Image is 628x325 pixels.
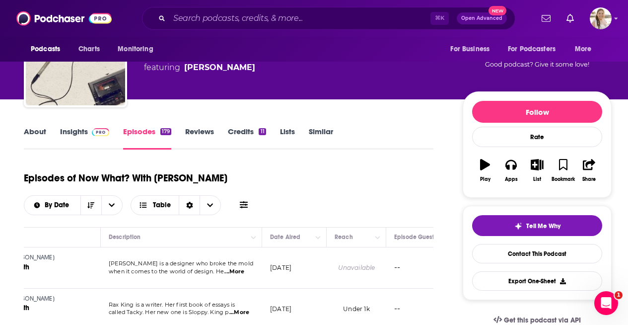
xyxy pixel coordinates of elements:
[309,127,333,150] a: Similar
[615,291,623,299] span: 1
[443,40,502,59] button: open menu
[224,268,244,276] span: ...More
[160,128,171,135] div: 179
[582,176,596,182] div: Share
[343,305,369,313] span: Under 1k
[259,128,266,135] div: 11
[131,195,221,215] button: Choose View
[575,42,592,56] span: More
[372,232,384,244] button: Column Actions
[524,153,550,188] button: List
[153,202,171,209] span: Table
[179,196,200,215] div: Sort Direction
[461,16,502,21] span: Open Advanced
[552,176,575,182] div: Bookmark
[24,127,46,150] a: About
[472,215,602,236] button: tell me why sparkleTell Me Why
[498,153,524,188] button: Apps
[526,222,560,230] span: Tell Me Why
[508,42,556,56] span: For Podcasters
[533,176,541,182] div: List
[24,40,73,59] button: open menu
[430,12,449,25] span: ⌘ K
[118,42,153,56] span: Monitoring
[590,7,612,29] button: Show profile menu
[109,260,253,267] span: [PERSON_NAME] is a designer who broke the mold
[501,40,570,59] button: open menu
[472,101,602,123] button: Follow
[457,12,507,24] button: Open AdvancedNew
[109,268,224,275] span: when it comes to the world of design. He
[394,231,437,243] div: Episode Guests
[472,244,602,263] a: Contact This Podcast
[109,231,140,243] div: Description
[280,127,295,150] a: Lists
[312,232,324,244] button: Column Actions
[184,62,255,74] a: Carole Zimmer
[109,301,235,308] span: Rax King is a writer. Her first book of essays is
[488,6,506,15] span: New
[270,231,300,243] div: Date Aired
[109,309,228,316] span: called Tacky. Her new one is Sloppy. King p
[78,42,100,56] span: Charts
[72,40,106,59] a: Charts
[538,10,555,27] a: Show notifications dropdown
[24,202,80,209] button: open menu
[550,153,576,188] button: Bookmark
[24,172,227,184] h1: Episodes of Now What? With [PERSON_NAME]
[594,291,618,315] iframe: Intercom live chat
[185,127,214,150] a: Reviews
[45,202,72,209] span: By Date
[386,247,472,289] td: --
[338,263,375,272] div: Unavailable
[144,62,278,74] span: featuring
[228,127,266,150] a: Credits11
[60,127,109,150] a: InsightsPodchaser Pro
[590,7,612,29] img: User Profile
[229,309,249,317] span: ...More
[568,40,604,59] button: open menu
[16,9,112,28] img: Podchaser - Follow, Share and Rate Podcasts
[123,127,171,150] a: Episodes179
[472,127,602,147] div: Rate
[505,176,518,182] div: Apps
[335,231,353,243] div: Reach
[92,128,109,136] img: Podchaser Pro
[80,196,101,215] button: Sort Direction
[169,10,430,26] input: Search podcasts, credits, & more...
[248,232,260,244] button: Column Actions
[485,61,589,68] span: Good podcast? Give it some love!
[101,196,122,215] button: open menu
[24,195,123,215] h2: Choose List sort
[450,42,489,56] span: For Business
[144,50,278,74] div: A podcast
[472,271,602,291] button: Export One-Sheet
[514,222,522,230] img: tell me why sparkle
[111,40,166,59] button: open menu
[270,263,291,272] p: [DATE]
[142,7,515,30] div: Search podcasts, credits, & more...
[31,42,60,56] span: Podcasts
[472,153,498,188] button: Play
[504,316,581,325] span: Get this podcast via API
[480,176,490,182] div: Play
[576,153,602,188] button: Share
[590,7,612,29] span: Logged in as acquavie
[270,305,291,313] p: [DATE]
[562,10,578,27] a: Show notifications dropdown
